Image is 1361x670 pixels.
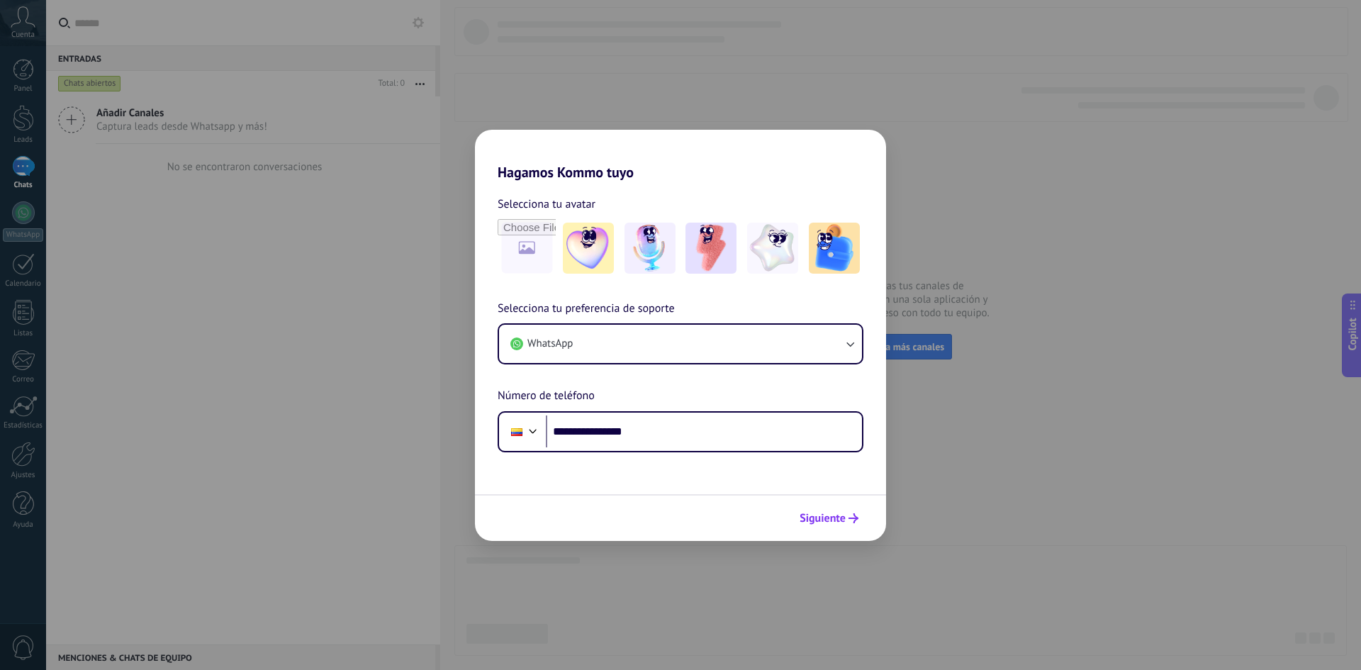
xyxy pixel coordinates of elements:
button: Siguiente [793,506,865,530]
span: Selecciona tu avatar [498,195,595,213]
img: -2.jpeg [625,223,676,274]
div: Colombia: + 57 [503,417,530,447]
span: WhatsApp [527,337,573,351]
span: Número de teléfono [498,387,595,406]
h2: Hagamos Kommo tuyo [475,130,886,181]
button: WhatsApp [499,325,862,363]
span: Siguiente [800,513,846,523]
span: Selecciona tu preferencia de soporte [498,300,675,318]
img: -4.jpeg [747,223,798,274]
img: -5.jpeg [809,223,860,274]
img: -1.jpeg [563,223,614,274]
img: -3.jpeg [685,223,736,274]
